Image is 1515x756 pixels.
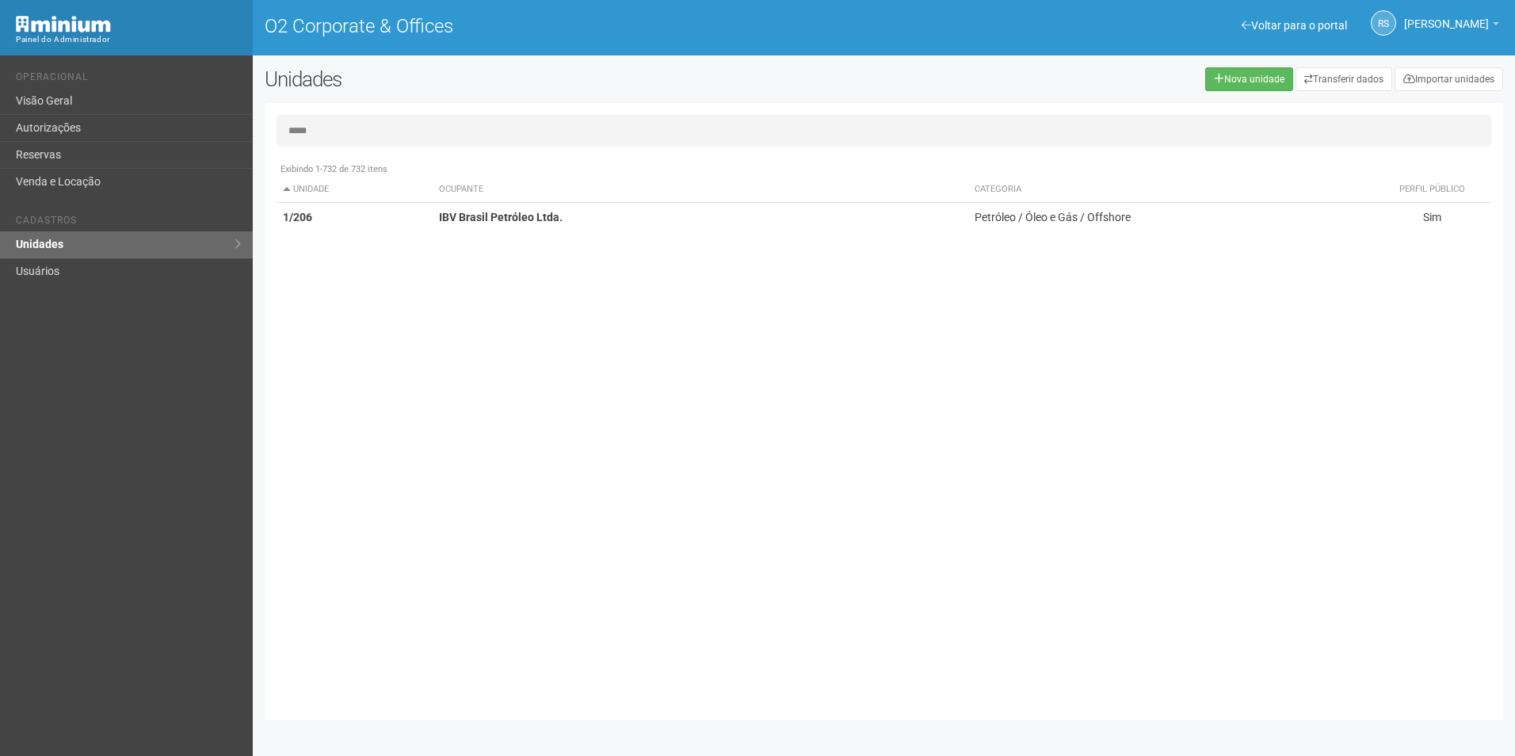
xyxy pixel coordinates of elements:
li: Operacional [16,71,241,88]
li: Cadastros [16,215,241,231]
a: Voltar para o portal [1242,19,1347,32]
h1: O2 Corporate & Offices [265,16,872,36]
span: Sim [1423,211,1441,223]
a: Transferir dados [1296,67,1392,91]
strong: 1/206 [283,211,312,223]
div: Painel do Administrador [16,32,241,47]
div: Exibindo 1-732 de 732 itens [277,162,1491,177]
img: Minium [16,16,111,32]
strong: IBV Brasil Petróleo Ltda. [439,211,563,223]
th: Unidade: activate to sort column descending [277,177,433,203]
th: Perfil público: activate to sort column ascending [1374,177,1491,203]
a: RS [1371,10,1396,36]
a: Nova unidade [1205,67,1293,91]
th: Categoria: activate to sort column ascending [968,177,1373,203]
a: [PERSON_NAME] [1404,20,1499,32]
th: Ocupante: activate to sort column ascending [433,177,968,203]
td: Petróleo / Óleo e Gás / Offshore [968,203,1373,232]
a: Importar unidades [1395,67,1503,91]
h2: Unidades [265,67,767,91]
span: Rayssa Soares Ribeiro [1404,2,1489,30]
